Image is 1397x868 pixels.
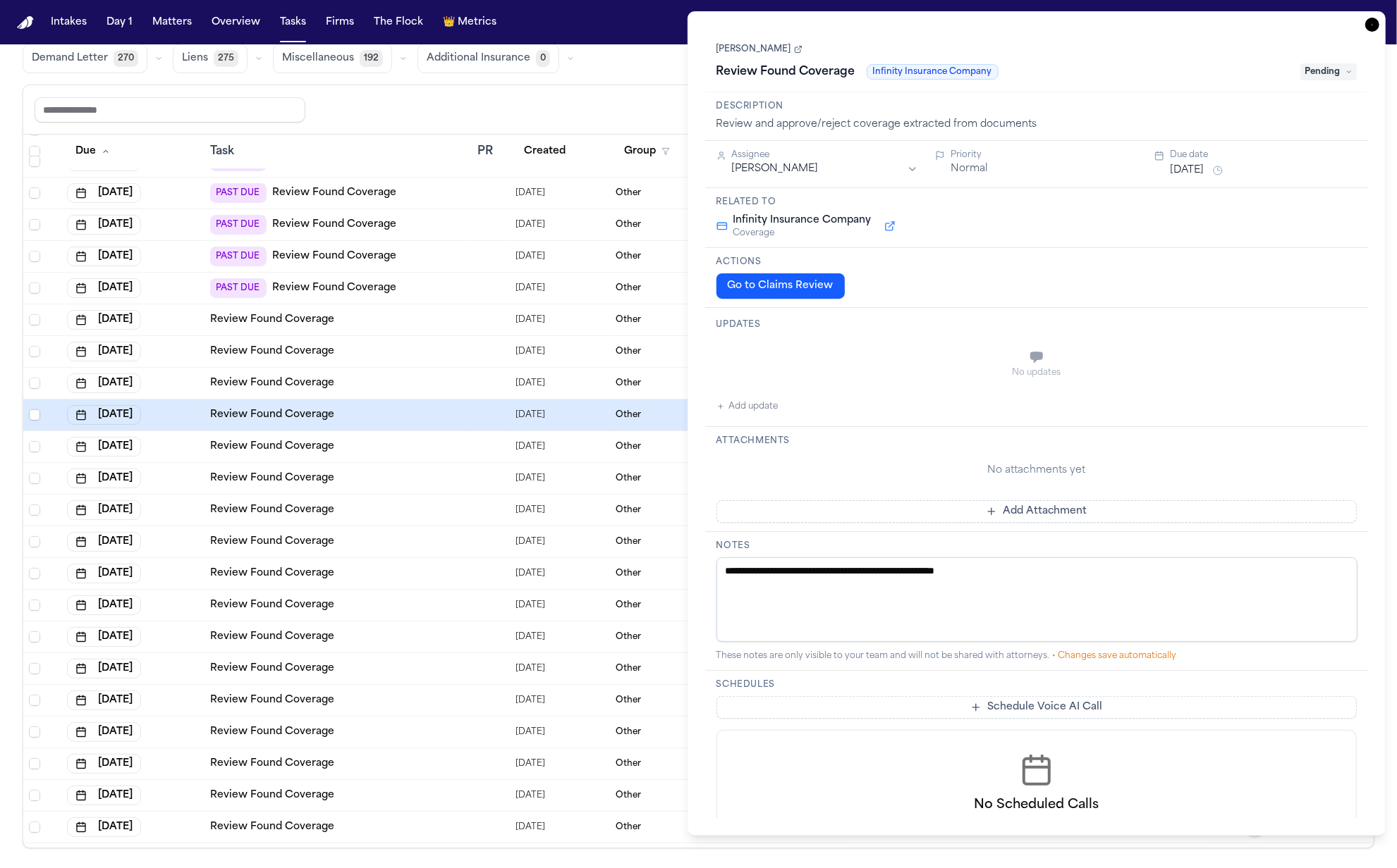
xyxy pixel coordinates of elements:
span: 9/23/2025, 8:54:07 PM [516,754,545,774]
span: Select row [29,663,40,674]
h3: Updates [716,319,1358,330]
span: Infinity Insurance Company [733,213,872,228]
span: Select row [29,536,40,547]
button: [DATE] [67,754,141,774]
span: Select row [29,726,40,738]
h3: Schedules [716,679,1358,690]
button: [DATE] [67,500,141,520]
span: Select row [29,473,40,484]
a: Review Found Coverage [210,471,334,485]
button: Matters [147,10,197,35]
a: Review Found Coverage [210,788,334,802]
span: Select row [29,821,40,833]
div: Assignee [732,149,919,161]
span: Liens [182,51,208,66]
a: Review Found Coverage [210,408,334,422]
span: Pending [1300,63,1357,80]
a: Home [17,16,34,30]
span: 9/23/2025, 3:17:08 PM [516,500,545,520]
a: Review Found Coverage [210,503,334,517]
span: 9/23/2025, 5:47:03 PM [516,595,545,615]
span: 192 [360,50,383,67]
span: Select row [29,631,40,643]
span: Other [616,695,641,706]
span: Select row [29,600,40,611]
button: [DATE] [67,659,141,678]
span: 9/24/2025, 3:59:48 PM [516,532,545,552]
div: No attachments yet [716,464,1358,478]
span: 9/23/2025, 3:11:30 PM [516,437,545,457]
button: Add update [716,398,779,415]
span: • Changes save automatically [1053,652,1177,660]
span: 9/23/2025, 3:08:58 PM [516,405,545,425]
span: Select row [29,441,40,452]
span: Other [616,631,641,643]
button: Firms [320,10,360,35]
span: Other [616,600,641,611]
button: Normal [951,162,987,176]
span: Other [616,821,641,833]
button: [DATE] [67,786,141,805]
button: [DATE] [67,564,141,583]
a: Review Found Coverage [210,440,334,454]
span: Infinity Insurance Company [867,64,999,80]
a: Review Found Coverage [210,757,334,771]
button: crownMetrics [437,10,502,35]
button: [DATE] [67,627,141,647]
span: 9/24/2025, 9:15:30 AM [516,786,545,805]
button: [DATE] [67,690,141,710]
span: Select row [29,790,40,801]
h3: Attachments [716,435,1358,447]
button: Overview [206,10,266,35]
span: Other [616,473,641,484]
span: Other [616,568,641,579]
span: Select row [29,695,40,706]
div: Priority [951,149,1137,161]
h3: Notes [716,540,1358,552]
span: Select row [29,568,40,579]
span: 275 [214,50,238,67]
button: Tasks [274,10,312,35]
a: Review Found Coverage [210,630,334,644]
button: Add Attachment [716,500,1358,523]
a: Review Found Coverage [210,598,334,612]
button: The Flock [368,10,429,35]
span: Other [616,409,641,421]
button: Intakes [45,10,92,35]
span: 270 [114,50,138,67]
span: 0 [536,50,550,67]
button: Day 1 [101,10,138,35]
button: Demand Letter270 [23,44,147,73]
span: Demand Letter [32,51,108,66]
span: Other [616,663,641,674]
a: Review Found Coverage [210,820,334,834]
button: [DATE] [67,817,141,837]
h1: Review Found Coverage [711,61,861,83]
div: Review and approve/reject coverage extracted from documents [716,118,1358,132]
span: Select row [29,504,40,516]
button: Additional Insurance0 [417,44,559,73]
button: [DATE] [1170,163,1204,178]
button: Liens275 [173,44,248,73]
span: Additional Insurance [427,51,530,66]
div: These notes are only visible to your team and will not be shared with attorneys. [716,650,1358,662]
button: [DATE] [67,469,141,488]
button: Go to Claims Review [716,273,845,299]
span: 9/23/2025, 5:47:03 PM [516,627,545,647]
button: Snooze task [1209,162,1226,179]
a: Review Found Coverage [210,725,334,739]
span: Other [616,536,641,547]
h3: Description [716,101,1358,112]
span: 9/23/2025, 3:14:29 PM [516,469,545,488]
h3: No Scheduled Calls [740,795,1334,815]
span: Miscellaneous [282,51,354,66]
a: Review Found Coverage [210,535,334,549]
button: [DATE] [67,437,141,457]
